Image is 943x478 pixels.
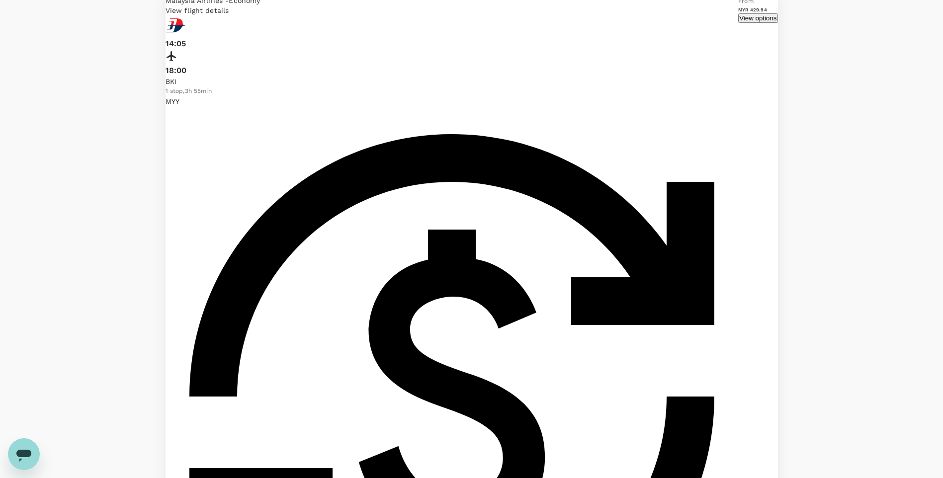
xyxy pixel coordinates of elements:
[738,6,777,13] h6: MYR 429.94
[738,13,777,23] button: View options
[166,15,185,35] img: MH
[166,96,739,106] p: MYY
[166,65,739,77] p: 18:00
[166,86,739,96] div: 1 stop , 3h 55min
[166,5,739,15] p: View flight details
[166,77,739,86] p: BKI
[8,438,40,470] iframe: Button to launch messaging window
[166,38,739,50] p: 14:05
